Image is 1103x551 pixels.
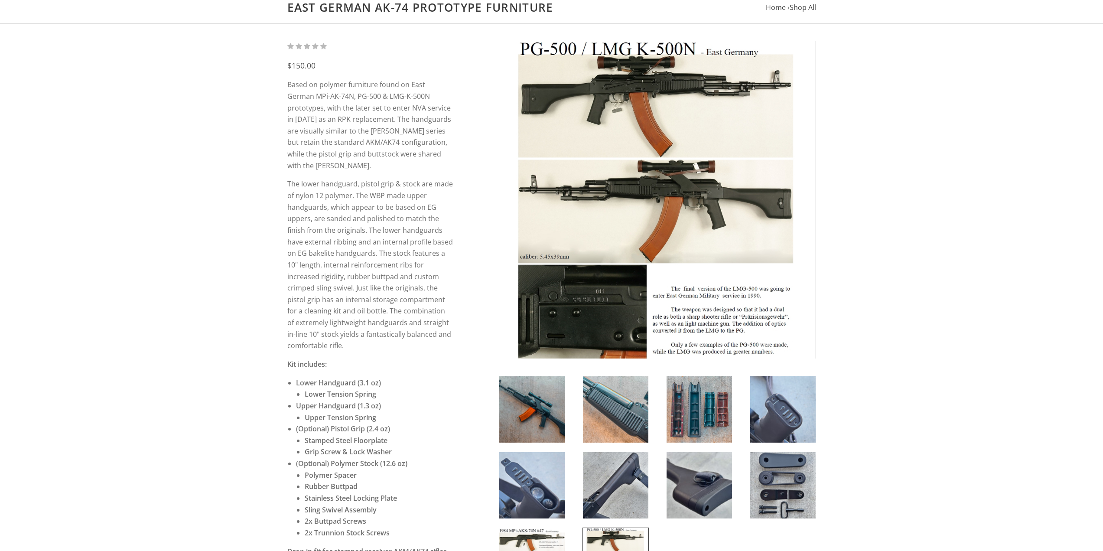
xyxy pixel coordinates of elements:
[583,452,648,518] img: East German AK-74 Prototype Furniture
[287,359,327,369] strong: Kit includes:
[667,452,732,518] img: East German AK-74 Prototype Furniture
[790,3,816,12] a: Shop All
[305,436,387,445] strong: Stamped Steel Floorplate
[305,505,377,515] strong: Sling Swivel Assembly
[499,452,565,518] img: East German AK-74 Prototype Furniture
[750,452,816,518] img: East German AK-74 Prototype Furniture
[305,413,376,422] strong: Upper Tension Spring
[305,447,392,456] strong: Grip Screw & Lock Washer
[305,389,376,399] strong: Lower Tension Spring
[305,482,358,491] strong: Rubber Buttpad
[750,376,816,443] img: East German AK-74 Prototype Furniture
[287,60,316,71] span: $150.00
[296,424,390,434] strong: (Optional) Pistol Grip (2.4 oz)
[287,79,453,171] p: Based on polymer furniture found on East German MPi-AK-74N, PG-500 & LMG-K-500N prototypes, with ...
[499,376,565,443] img: East German AK-74 Prototype Furniture
[583,376,648,443] img: East German AK-74 Prototype Furniture
[498,41,816,359] img: East German AK-74 Prototype Furniture
[766,3,786,12] a: Home
[305,516,366,526] strong: 2x Buttpad Screws
[667,376,732,443] img: East German AK-74 Prototype Furniture
[296,401,381,411] strong: Upper Handguard (1.3 oz)
[296,378,381,388] strong: Lower Handguard (3.1 oz)
[305,528,390,538] strong: 2x Trunnion Stock Screws
[305,493,397,503] strong: Stainless Steel Locking Plate
[305,470,357,480] strong: Polymer Spacer
[287,178,453,352] p: The lower handguard, pistol grip & stock are made of nylon 12 polymer. The WBP made upper handgua...
[787,2,816,13] li: ›
[287,0,816,15] h1: East German AK-74 Prototype Furniture
[296,459,407,468] strong: (Optional) Polymer Stock (12.6 oz)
